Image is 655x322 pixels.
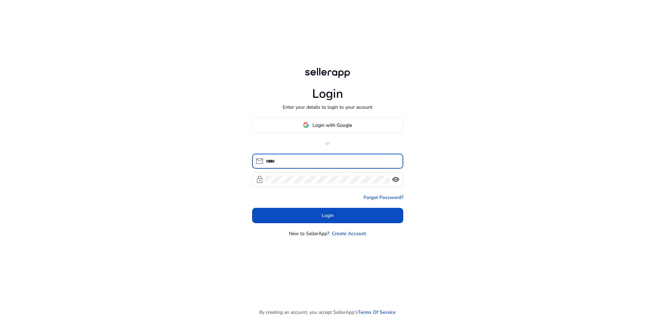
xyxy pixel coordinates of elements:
p: Enter your details to login to your account [283,104,373,111]
span: lock [256,175,264,184]
span: mail [256,157,264,165]
span: visibility [392,175,400,184]
span: Login with Google [312,122,352,129]
p: or [252,140,403,147]
a: Create Account [332,230,366,237]
button: Login with Google [252,118,403,133]
a: Terms Of Service [358,309,396,316]
img: google-logo.svg [303,122,309,128]
button: Login [252,208,403,223]
h1: Login [312,87,343,101]
span: Login [322,212,334,219]
p: New to SellerApp? [289,230,329,237]
a: Forgot Password? [364,194,403,201]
